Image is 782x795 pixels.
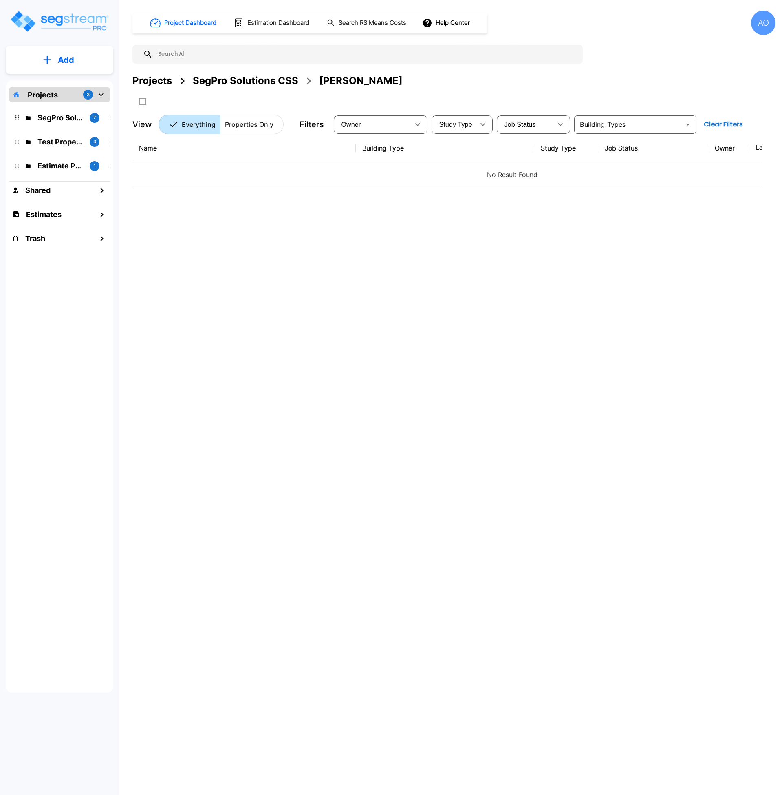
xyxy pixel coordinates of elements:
h1: Trash [25,233,45,244]
h1: Estimation Dashboard [247,18,309,28]
button: Open [682,119,694,130]
div: Select [433,113,475,136]
p: Projects [28,89,58,100]
p: 3 [87,91,90,98]
p: Add [58,54,74,66]
button: Help Center [421,15,473,31]
p: 1 [94,162,96,169]
th: Job Status [598,133,708,163]
div: Select [498,113,552,136]
h1: Project Dashboard [164,18,216,28]
iframe: Intercom live chat [722,767,741,787]
th: Study Type [534,133,598,163]
p: Properties Only [225,120,273,129]
div: SegPro Solutions CSS [193,73,298,88]
h1: Shared [25,185,51,196]
button: Clear Filters [700,116,746,133]
input: Search All [153,45,579,64]
button: Add [6,48,113,72]
button: Project Dashboard [147,14,221,32]
button: Properties Only [220,115,284,134]
input: Building Types [577,119,681,130]
div: Platform [159,115,284,134]
span: Owner [341,121,361,128]
button: Estimation Dashboard [231,14,314,31]
div: Projects [132,73,172,88]
p: Everything [182,120,216,129]
div: Select [335,113,410,136]
th: Building Type [356,133,534,163]
h1: Search RS Means Costs [339,18,406,28]
p: Test Property Folder [37,136,83,147]
div: AO [751,11,775,35]
h1: Estimates [26,209,62,220]
p: SegPro Solutions CSS [37,112,83,123]
th: Name [132,133,356,163]
p: Estimate Property [37,160,83,171]
button: Search RS Means Costs [324,15,411,31]
span: Job Status [504,121,535,128]
button: SelectAll [134,93,151,110]
p: View [132,118,152,131]
p: Filters [300,118,324,131]
div: [PERSON_NAME] [319,73,403,88]
button: Everything [159,115,220,134]
span: Study Type [439,121,472,128]
p: 7 [93,114,96,121]
p: 3 [93,138,96,145]
img: Logo [9,10,109,33]
th: Owner [708,133,749,163]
